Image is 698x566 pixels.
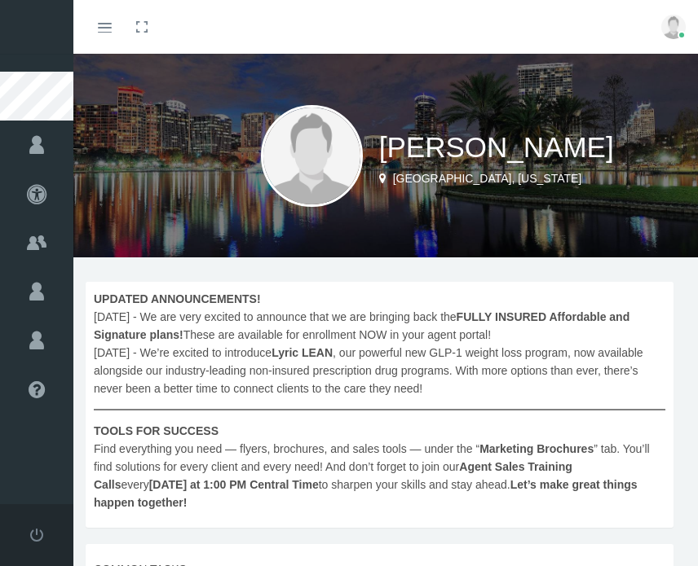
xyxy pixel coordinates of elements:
[272,346,333,359] b: Lyric LEAN
[261,105,363,207] img: user-placeholder.jpg
[393,172,582,185] span: [GEOGRAPHIC_DATA], [US_STATE]
[479,442,594,455] b: Marketing Brochures
[94,292,261,305] b: UPDATED ANNOUNCEMENTS!
[94,424,219,437] b: TOOLS FOR SUCCESS
[661,15,686,39] img: user-placeholder.jpg
[94,478,638,509] b: Let’s make great things happen together!
[379,131,614,163] span: [PERSON_NAME]
[149,478,319,491] b: [DATE] at 1:00 PM Central Time
[94,290,665,511] span: [DATE] - We are very excited to announce that we are bringing back the These are available for en...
